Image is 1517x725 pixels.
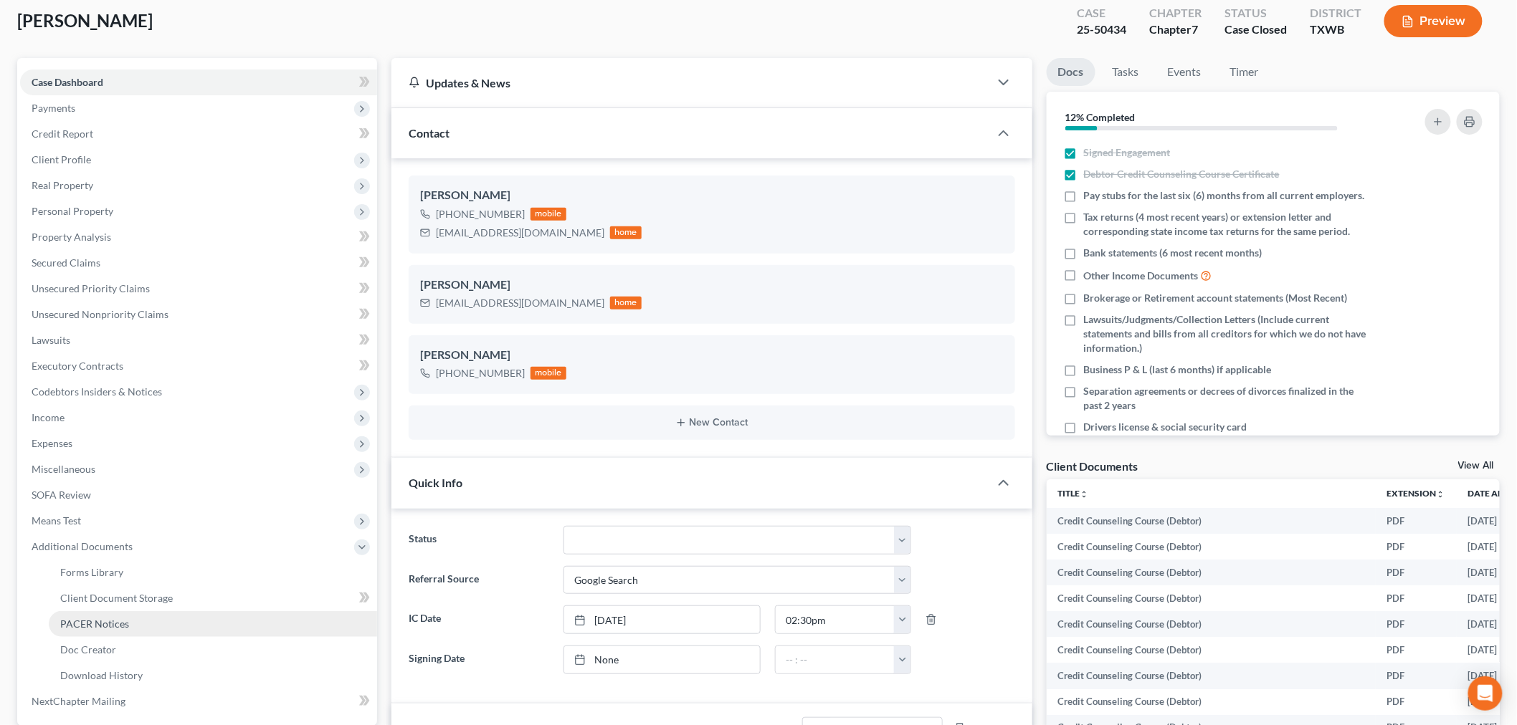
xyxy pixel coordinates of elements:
a: Unsecured Nonpriority Claims [20,302,377,327]
span: Means Test [32,514,81,527]
input: -- : -- [776,646,895,673]
span: Debtor Credit Counseling Course Certificate [1084,167,1280,181]
i: unfold_more [1080,490,1089,499]
td: Credit Counseling Course (Debtor) [1047,508,1376,534]
span: Tax returns (4 most recent years) or extension letter and corresponding state income tax returns ... [1084,210,1374,239]
td: PDF [1376,508,1457,534]
span: Separation agreements or decrees of divorces finalized in the past 2 years [1084,384,1374,413]
td: Credit Counseling Course (Debtor) [1047,637,1376,663]
a: Lawsuits [20,327,377,353]
div: home [610,297,642,309]
a: [DATE] [564,606,760,633]
td: Credit Counseling Course (Debtor) [1047,689,1376,715]
td: PDF [1376,534,1457,560]
span: Credit Report [32,128,93,140]
strong: 12% Completed [1065,111,1136,123]
span: Business P & L (last 6 months) if applicable [1084,362,1272,377]
span: Property Analysis [32,231,111,243]
span: Payments [32,102,75,114]
span: Unsecured Nonpriority Claims [32,308,168,320]
td: Credit Counseling Course (Debtor) [1047,611,1376,637]
div: [PHONE_NUMBER] [436,366,525,380]
span: Brokerage or Retirement account statements (Most Recent) [1084,291,1348,305]
div: Case Closed [1224,21,1287,38]
span: Forms Library [60,566,123,578]
a: Executory Contracts [20,353,377,379]
a: Events [1156,58,1213,86]
span: Case Dashboard [32,76,103,88]
a: Download History [49,663,377,688]
span: Doc Creator [60,643,116,656]
span: [PERSON_NAME] [17,10,153,31]
a: Case Dashboard [20,69,377,95]
div: District [1310,5,1361,21]
span: Drivers license & social security card [1084,420,1247,434]
button: Preview [1384,5,1483,37]
span: Secured Claims [32,256,100,269]
div: [EMAIL_ADDRESS][DOMAIN_NAME] [436,226,604,240]
span: Download History [60,669,143,681]
span: Lawsuits/Judgments/Collection Letters (Include current statements and bills from all creditors fo... [1084,312,1374,355]
span: Personal Property [32,205,113,217]
span: Miscellaneous [32,463,95,475]
td: Credit Counseling Course (Debtor) [1047,585,1376,611]
a: NextChapter Mailing [20,688,377,714]
label: IC Date [401,605,556,634]
div: Case [1077,5,1126,21]
span: Quick Info [409,476,462,489]
div: TXWB [1310,21,1361,38]
a: SOFA Review [20,482,377,508]
span: Executory Contracts [32,360,123,372]
span: Other Income Documents [1084,269,1199,283]
span: Lawsuits [32,334,70,346]
td: Credit Counseling Course (Debtor) [1047,560,1376,585]
td: PDF [1376,560,1457,585]
span: Client Profile [32,153,91,165]
div: home [610,226,642,239]
a: Unsecured Priority Claims [20,276,377,302]
span: Additional Documents [32,540,133,552]
td: PDF [1376,637,1457,663]
a: Doc Creator [49,637,377,663]
span: SOFA Review [32,489,91,501]
a: Tasks [1101,58,1151,86]
div: Chapter [1149,21,1202,38]
div: [PERSON_NAME] [420,277,1004,294]
a: Forms Library [49,560,377,585]
span: Contact [409,126,450,140]
div: Status [1224,5,1287,21]
td: Credit Counseling Course (Debtor) [1047,663,1376,688]
span: 7 [1192,22,1198,36]
span: Pay stubs for the last six (6) months from all current employers. [1084,188,1365,203]
label: Signing Date [401,645,556,674]
span: PACER Notices [60,618,129,630]
a: Extensionunfold_more [1387,488,1445,499]
div: mobile [531,367,566,380]
span: Client Document Storage [60,592,173,604]
button: New Contact [420,417,1004,428]
label: Status [401,526,556,554]
div: 25-50434 [1077,21,1126,38]
input: -- : -- [776,606,895,633]
a: Timer [1219,58,1270,86]
a: None [564,646,760,673]
a: Client Document Storage [49,585,377,611]
a: Credit Report [20,121,377,147]
span: Signed Engagement [1084,145,1171,160]
span: Expenses [32,437,72,449]
td: Credit Counseling Course (Debtor) [1047,534,1376,560]
span: Codebtors Insiders & Notices [32,385,162,398]
span: Bank statements (6 most recent months) [1084,246,1262,260]
td: PDF [1376,689,1457,715]
span: Real Property [32,179,93,191]
a: Titleunfold_more [1058,488,1089,499]
div: [EMAIL_ADDRESS][DOMAIN_NAME] [436,296,604,310]
div: mobile [531,208,566,221]
a: Docs [1047,58,1095,86]
span: NextChapter Mailing [32,695,125,707]
td: PDF [1376,585,1457,611]
i: unfold_more [1437,490,1445,499]
div: [PHONE_NUMBER] [436,207,525,221]
td: PDF [1376,611,1457,637]
div: [PERSON_NAME] [420,347,1004,364]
